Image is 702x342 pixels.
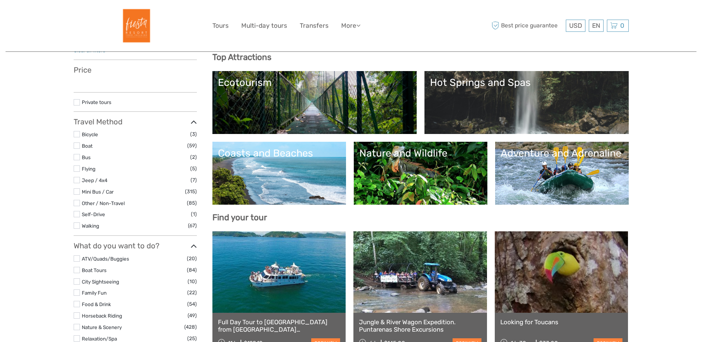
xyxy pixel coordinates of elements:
a: More [341,20,360,31]
div: Nature and Wildlife [359,147,482,159]
span: (20) [187,254,197,263]
span: (2) [190,153,197,161]
a: Other / Non-Travel [82,200,125,206]
a: Multi-day tours [241,20,287,31]
span: (22) [187,288,197,297]
a: Self-Drive [82,211,105,217]
a: Bicycle [82,131,98,137]
a: Ecotourism [218,77,411,128]
a: Flying [82,166,95,172]
div: Adventure and Adrenaline [501,147,623,159]
div: Hot Springs and Spas [430,77,623,88]
span: (84) [187,266,197,274]
a: Hot Springs and Spas [430,77,623,128]
span: USD [569,22,582,29]
img: Fiesta Resort [115,6,155,46]
span: (315) [185,187,197,196]
span: (7) [191,176,197,184]
a: Private tours [82,99,111,105]
a: Full Day Tour to [GEOGRAPHIC_DATA] from [GEOGRAPHIC_DATA][PERSON_NAME] [218,318,340,333]
span: (54) [187,300,197,308]
span: (10) [188,277,197,286]
a: Adventure and Adrenaline [501,147,623,199]
h3: Travel Method [74,117,197,126]
div: EN [589,20,604,32]
span: (67) [188,221,197,230]
span: (49) [188,311,197,320]
a: Walking [82,223,99,229]
a: Jungle & River Wagon Expedition. Puntarenas Shore Excursions [359,318,481,333]
span: 0 [619,22,625,29]
b: Top Attractions [212,52,271,62]
h3: What do you want to do? [74,241,197,250]
b: Find your tour [212,212,267,222]
span: (85) [187,199,197,207]
span: (5) [190,164,197,173]
a: Horseback Riding [82,313,122,319]
a: Transfers [300,20,329,31]
a: Jeep / 4x4 [82,177,107,183]
a: City Sightseeing [82,279,119,285]
a: Coasts and Beaches [218,147,340,199]
a: ATV/Quads/Buggies [82,256,129,262]
span: Best price guarantee [490,20,564,32]
a: Mini Bus / Car [82,189,114,195]
a: Nature and Wildlife [359,147,482,199]
a: Looking for Toucans [500,318,623,326]
a: Boat Tours [82,267,107,273]
h3: Price [74,66,197,74]
div: Coasts and Beaches [218,147,340,159]
a: Bus [82,154,91,160]
a: Boat [82,143,93,149]
span: (3) [190,130,197,138]
a: Relaxation/Spa [82,336,117,342]
span: (59) [187,141,197,150]
a: Food & Drink [82,301,111,307]
a: Tours [212,20,229,31]
a: Nature & Scenery [82,324,122,330]
a: Family Fun [82,290,107,296]
span: (1) [191,210,197,218]
div: Ecotourism [218,77,411,88]
span: (428) [184,323,197,331]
